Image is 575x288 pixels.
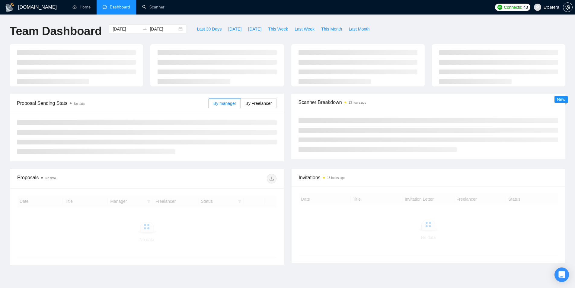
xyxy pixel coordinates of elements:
[245,24,265,34] button: [DATE]
[265,24,291,34] button: This Week
[504,4,522,11] span: Connects:
[10,24,102,38] h1: Team Dashboard
[150,26,177,32] input: End date
[349,101,366,104] time: 13 hours ago
[5,3,14,12] img: logo
[142,27,147,31] span: to
[497,5,502,10] img: upwork-logo.png
[74,102,85,105] span: No data
[110,5,130,10] span: Dashboard
[213,101,236,106] span: By manager
[193,24,225,34] button: Last 30 Days
[299,99,558,106] span: Scanner Breakdown
[45,176,56,180] span: No data
[103,5,107,9] span: dashboard
[563,5,573,10] a: setting
[557,97,565,102] span: New
[17,174,147,183] div: Proposals
[327,176,345,180] time: 13 hours ago
[535,5,540,9] span: user
[268,26,288,32] span: This Week
[523,4,528,11] span: 43
[345,24,373,34] button: Last Month
[225,24,245,34] button: [DATE]
[321,26,342,32] span: This Month
[554,267,569,282] div: Open Intercom Messenger
[295,26,315,32] span: Last Week
[291,24,318,34] button: Last Week
[299,174,558,181] span: Invitations
[349,26,369,32] span: Last Month
[248,26,261,32] span: [DATE]
[142,27,147,31] span: swap-right
[563,2,573,12] button: setting
[72,5,91,10] a: homeHome
[228,26,241,32] span: [DATE]
[318,24,345,34] button: This Month
[113,26,140,32] input: Start date
[197,26,222,32] span: Last 30 Days
[142,5,165,10] a: searchScanner
[17,99,209,107] span: Proposal Sending Stats
[245,101,272,106] span: By Freelancer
